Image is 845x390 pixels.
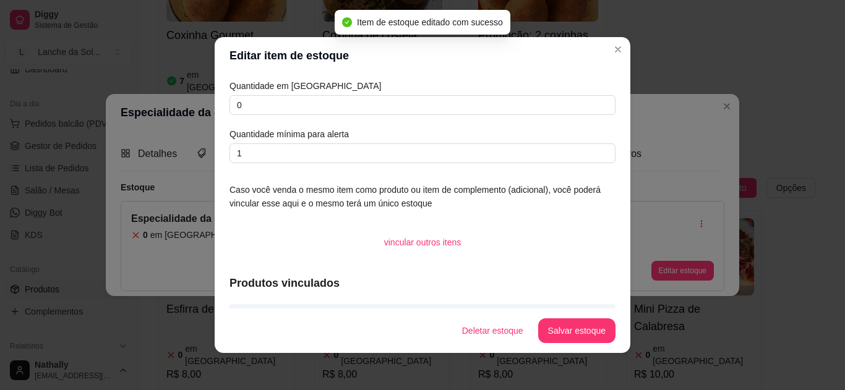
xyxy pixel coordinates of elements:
[608,40,628,59] button: Close
[538,318,616,343] button: Salvar estoque
[229,183,616,210] article: Caso você venda o mesmo item como produto ou item de complemento (adicional), você poderá vincula...
[452,318,533,343] button: Deletar estoque
[357,17,503,27] span: Item de estoque editado com sucesso
[229,127,616,141] article: Quantidade mínima para alerta
[215,37,630,74] header: Editar item de estoque
[342,17,352,27] span: check-circle
[229,274,616,292] article: Produtos vinculados
[229,79,616,93] article: Quantidade em [GEOGRAPHIC_DATA]
[374,230,471,255] button: vincular outros itens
